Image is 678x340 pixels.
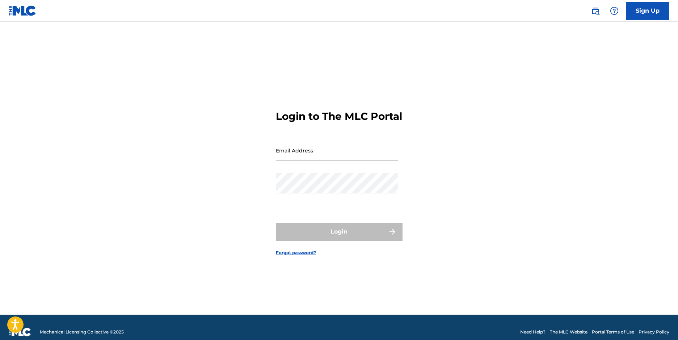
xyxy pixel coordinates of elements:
span: Mechanical Licensing Collective © 2025 [40,329,124,335]
a: Need Help? [520,329,546,335]
img: MLC Logo [9,5,37,16]
div: Help [607,4,622,18]
img: help [610,7,619,15]
a: Forgot password? [276,249,316,256]
h3: Login to The MLC Portal [276,110,402,123]
a: Portal Terms of Use [592,329,634,335]
a: Public Search [588,4,603,18]
img: search [591,7,600,15]
img: logo [9,328,31,336]
a: The MLC Website [550,329,588,335]
iframe: Chat Widget [642,305,678,340]
a: Sign Up [626,2,669,20]
a: Privacy Policy [639,329,669,335]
